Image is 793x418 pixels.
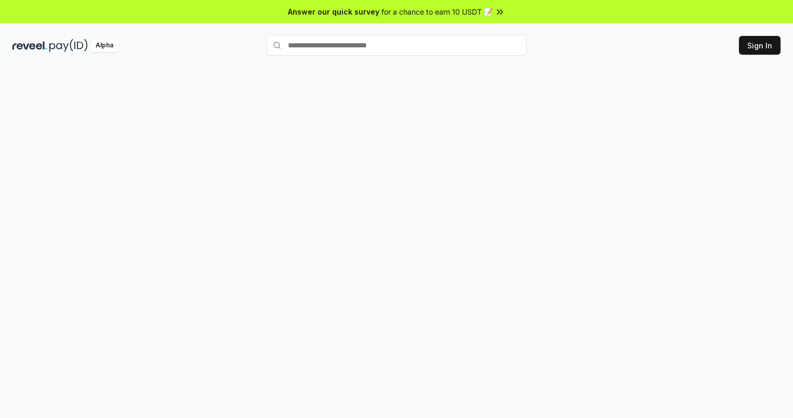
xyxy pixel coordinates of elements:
div: Alpha [90,39,119,52]
button: Sign In [739,36,781,55]
span: for a chance to earn 10 USDT 📝 [381,6,493,17]
img: pay_id [49,39,88,52]
img: reveel_dark [12,39,47,52]
span: Answer our quick survey [288,6,379,17]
